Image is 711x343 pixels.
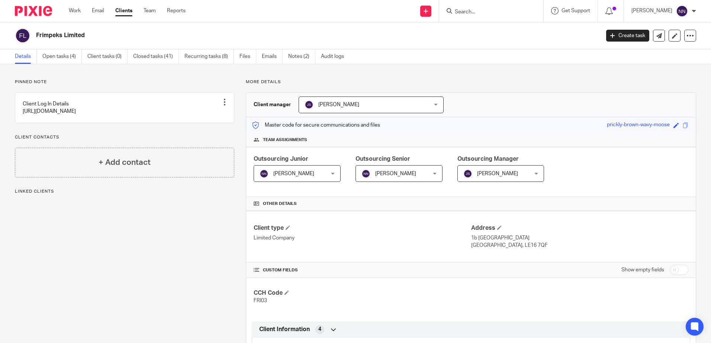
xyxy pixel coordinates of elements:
[144,7,156,14] a: Team
[457,156,519,162] span: Outsourcing Manager
[254,156,308,162] span: Outsourcing Junior
[471,224,688,232] h4: Address
[676,5,688,17] img: svg%3E
[259,326,310,333] span: Client Information
[471,234,688,242] p: 1b [GEOGRAPHIC_DATA]
[15,28,30,43] img: svg%3E
[321,49,350,64] a: Audit logs
[318,102,359,107] span: [PERSON_NAME]
[318,326,321,333] span: 4
[260,169,268,178] img: svg%3E
[562,8,590,13] span: Get Support
[355,156,410,162] span: Outsourcing Senior
[254,101,291,108] h3: Client manager
[133,49,179,64] a: Closed tasks (41)
[92,7,104,14] a: Email
[69,7,81,14] a: Work
[254,234,471,242] p: Limited Company
[263,137,307,143] span: Team assignments
[87,49,128,64] a: Client tasks (0)
[15,134,234,140] p: Client contacts
[288,49,315,64] a: Notes (2)
[254,289,471,297] h4: CCH Code
[42,49,82,64] a: Open tasks (4)
[273,171,314,176] span: [PERSON_NAME]
[621,266,664,274] label: Show empty fields
[99,157,151,168] h4: + Add contact
[15,49,37,64] a: Details
[477,171,518,176] span: [PERSON_NAME]
[115,7,132,14] a: Clients
[463,169,472,178] img: svg%3E
[167,7,186,14] a: Reports
[246,79,696,85] p: More details
[254,267,471,273] h4: CUSTOM FIELDS
[15,79,234,85] p: Pinned note
[252,121,380,129] p: Master code for secure communications and files
[184,49,234,64] a: Recurring tasks (8)
[631,7,672,14] p: [PERSON_NAME]
[361,169,370,178] img: svg%3E
[606,30,649,42] a: Create task
[263,201,297,207] span: Other details
[254,224,471,232] h4: Client type
[36,32,483,39] h2: Frimpeks Limited
[607,121,670,130] div: prickly-brown-wavy-moose
[305,100,313,109] img: svg%3E
[239,49,256,64] a: Files
[15,6,52,16] img: Pixie
[15,189,234,195] p: Linked clients
[262,49,283,64] a: Emails
[375,171,416,176] span: [PERSON_NAME]
[254,298,267,303] span: FRI03
[471,242,688,249] p: [GEOGRAPHIC_DATA], LE16 7QF
[454,9,521,16] input: Search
